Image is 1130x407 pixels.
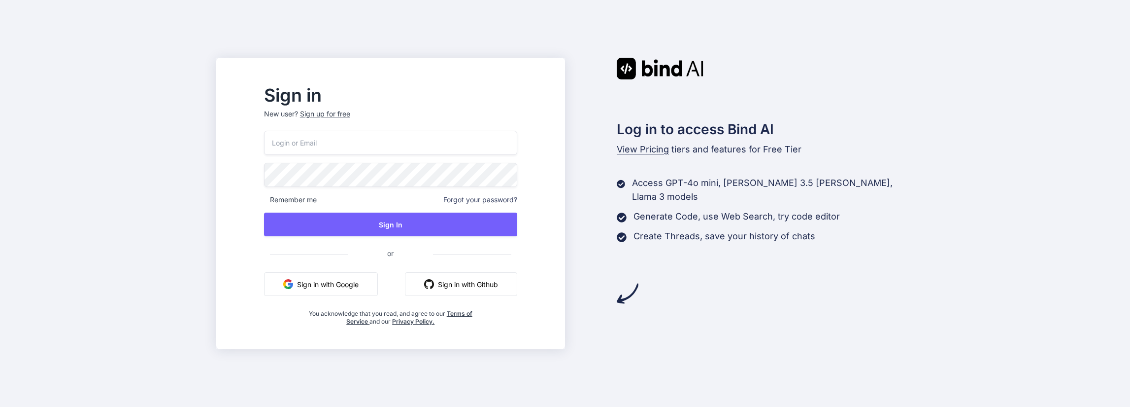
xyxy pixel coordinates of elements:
[300,109,350,119] div: Sign up for free
[264,272,378,296] button: Sign in with Google
[405,272,517,296] button: Sign in with Github
[348,241,433,265] span: or
[632,176,914,204] p: Access GPT-4o mini, [PERSON_NAME] 3.5 [PERSON_NAME], Llama 3 models
[617,144,669,154] span: View Pricing
[443,195,517,205] span: Forgot your password?
[264,131,517,155] input: Login or Email
[306,304,475,326] div: You acknowledge that you read, and agree to our and our
[264,87,517,103] h2: Sign in
[617,283,638,304] img: arrow
[264,195,317,205] span: Remember me
[617,119,914,140] h2: Log in to access Bind AI
[424,279,434,289] img: github
[633,210,840,223] p: Generate Code, use Web Search, try code editor
[264,213,517,236] button: Sign In
[346,310,472,325] a: Terms of Service
[617,58,703,79] img: Bind AI logo
[617,143,914,156] p: tiers and features for Free Tier
[264,109,517,131] p: New user?
[392,318,434,325] a: Privacy Policy.
[633,229,815,243] p: Create Threads, save your history of chats
[283,279,293,289] img: google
